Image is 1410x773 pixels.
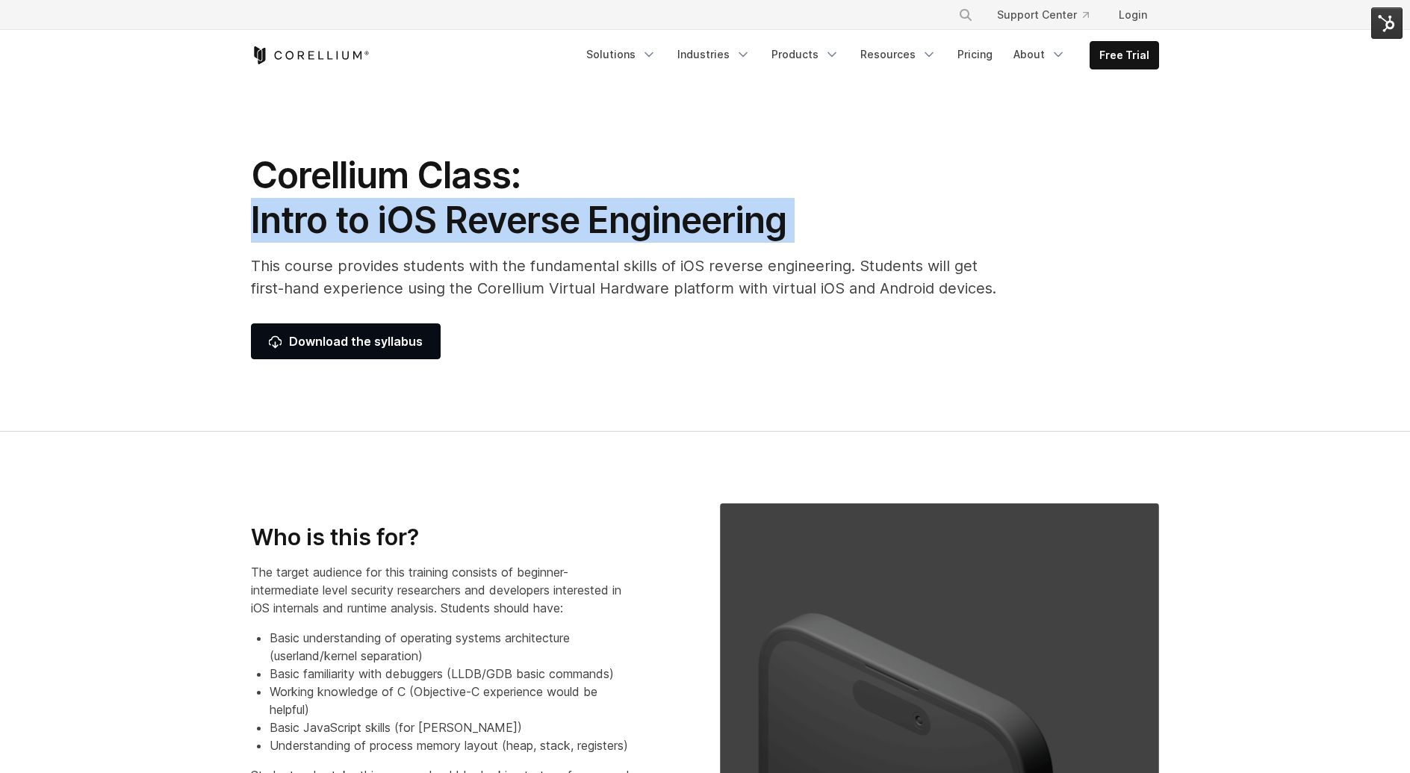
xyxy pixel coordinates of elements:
[270,683,633,718] li: Working knowledge of C (Objective-C experience would be helpful)
[1371,7,1403,39] img: HubSpot Tools Menu Toggle
[270,665,633,683] li: Basic familiarity with debuggers (LLDB/GDB basic commands)
[270,718,633,736] li: Basic JavaScript skills (for [PERSON_NAME])
[251,563,633,617] p: The target audience for this training consists of beginner-intermediate level security researcher...
[1090,42,1158,69] a: Free Trial
[251,524,633,552] h3: Who is this for?
[763,41,848,68] a: Products
[1107,1,1159,28] a: Login
[1004,41,1075,68] a: About
[668,41,760,68] a: Industries
[577,41,665,68] a: Solutions
[269,332,423,350] span: Download the syllabus
[577,41,1159,69] div: Navigation Menu
[251,46,370,64] a: Corellium Home
[251,153,998,243] h1: Corellium Class: Intro to iOS Reverse Engineering
[948,41,1001,68] a: Pricing
[251,323,441,359] a: Download the syllabus
[851,41,945,68] a: Resources
[940,1,1159,28] div: Navigation Menu
[251,255,998,299] p: This course provides students with the fundamental skills of iOS reverse engineering. Students wi...
[270,736,633,754] li: Understanding of process memory layout (heap, stack, registers)
[270,629,633,665] li: Basic understanding of operating systems architecture (userland/kernel separation)
[952,1,979,28] button: Search
[985,1,1101,28] a: Support Center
